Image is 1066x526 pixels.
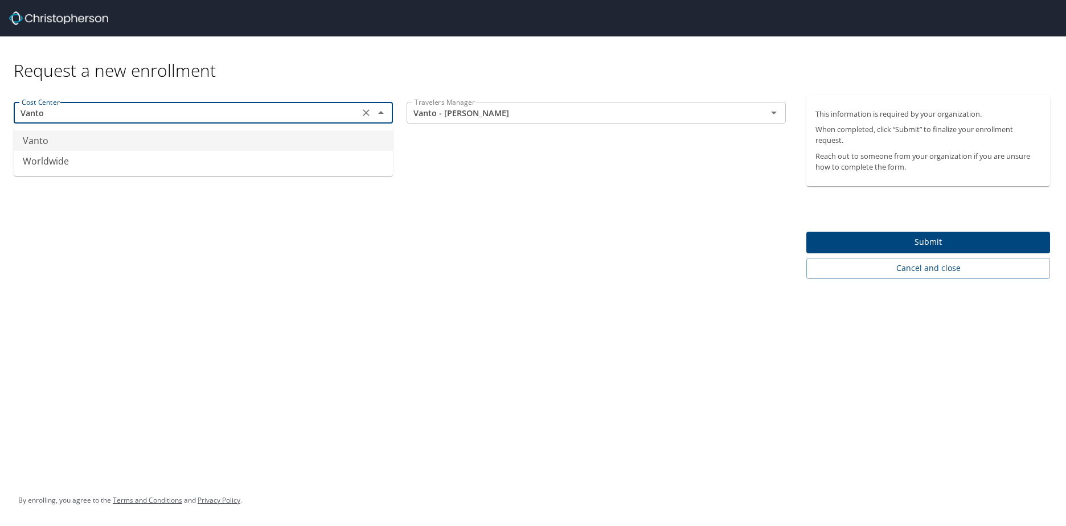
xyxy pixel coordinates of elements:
[373,105,389,121] button: Close
[14,151,393,171] li: Worldwide
[815,124,1041,146] p: When completed, click “Submit” to finalize your enrollment request.
[14,130,393,151] li: Vanto
[815,151,1041,172] p: Reach out to someone from your organization if you are unsure how to complete the form.
[198,495,240,505] a: Privacy Policy
[815,261,1041,276] span: Cancel and close
[815,109,1041,120] p: This information is required by your organization.
[14,36,1059,81] div: Request a new enrollment
[806,258,1050,279] button: Cancel and close
[766,105,782,121] button: Open
[18,486,242,515] div: By enrolling, you agree to the and .
[9,11,108,25] img: cbt logo
[815,235,1041,249] span: Submit
[806,232,1050,254] button: Submit
[358,105,374,121] button: Clear
[113,495,182,505] a: Terms and Conditions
